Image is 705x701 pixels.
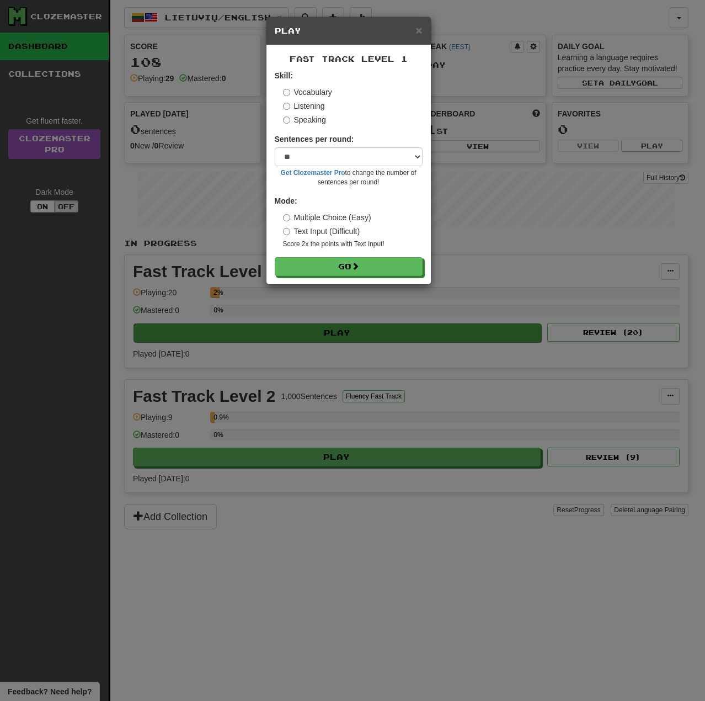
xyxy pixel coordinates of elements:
label: Text Input (Difficult) [283,226,360,237]
label: Speaking [283,114,326,125]
label: Multiple Choice (Easy) [283,212,371,223]
input: Vocabulary [283,89,290,96]
input: Multiple Choice (Easy) [283,214,290,221]
strong: Skill: [275,71,293,80]
span: × [415,24,422,36]
input: Speaking [283,116,290,124]
h5: Play [275,25,423,36]
input: Listening [283,103,290,110]
button: Go [275,257,423,276]
small: Score 2x the points with Text Input ! [283,240,423,249]
label: Listening [283,100,325,111]
label: Vocabulary [283,87,332,98]
a: Get Clozemaster Pro [281,169,345,177]
strong: Mode: [275,197,297,205]
button: Close [415,24,422,36]
small: to change the number of sentences per round! [275,168,423,187]
input: Text Input (Difficult) [283,228,290,235]
label: Sentences per round: [275,134,354,145]
span: Fast Track Level 1 [290,54,408,63]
